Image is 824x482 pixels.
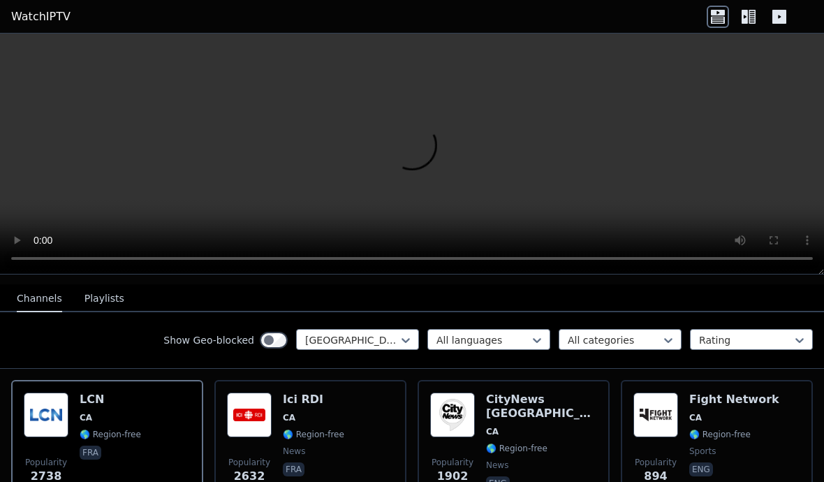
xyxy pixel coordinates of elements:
span: CA [80,412,92,423]
p: fra [80,446,101,460]
h6: Fight Network [689,393,779,407]
span: Popularity [432,457,473,468]
button: Playlists [84,286,124,312]
span: 🌎 Region-free [80,429,141,440]
span: 🌎 Region-free [283,429,344,440]
label: Show Geo-blocked [163,333,254,347]
a: WatchIPTV [11,8,71,25]
img: Fight Network [633,393,678,437]
span: 🌎 Region-free [486,443,547,454]
span: CA [486,426,499,437]
h6: LCN [80,393,141,407]
span: news [283,446,305,457]
span: Popularity [635,457,677,468]
span: Popularity [228,457,270,468]
span: Popularity [25,457,67,468]
span: 🌎 Region-free [689,429,751,440]
h6: CityNews [GEOGRAPHIC_DATA] [486,393,597,421]
h6: Ici RDI [283,393,344,407]
p: fra [283,462,304,476]
span: CA [689,412,702,423]
img: LCN [24,393,68,437]
span: news [486,460,508,471]
p: eng [689,462,713,476]
button: Channels [17,286,62,312]
img: CityNews Toronto [430,393,475,437]
span: CA [283,412,295,423]
span: sports [689,446,716,457]
img: Ici RDI [227,393,272,437]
